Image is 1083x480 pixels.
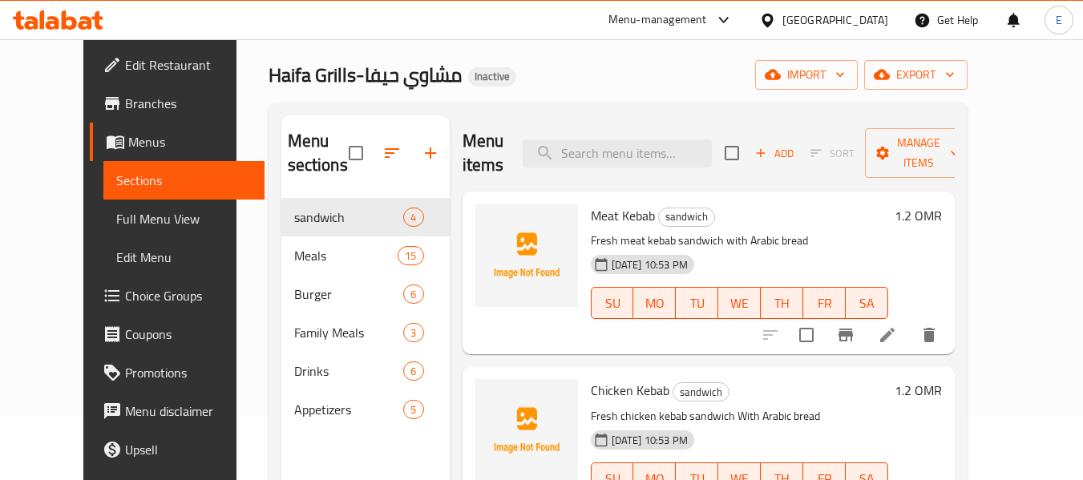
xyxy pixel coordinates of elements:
[403,400,423,419] div: items
[281,198,450,236] div: sandwich4
[125,94,252,113] span: Branches
[404,210,422,225] span: 4
[715,136,749,170] span: Select section
[864,60,968,90] button: export
[640,292,669,315] span: MO
[404,287,422,302] span: 6
[294,361,404,381] span: Drinks
[895,379,942,401] h6: 1.2 OMR
[103,161,265,200] a: Sections
[294,208,404,227] span: sandwich
[475,204,578,307] img: Meat Kebab
[128,132,252,151] span: Menus
[90,392,265,430] a: Menu disclaimer
[281,192,450,435] nav: Menu sections
[403,361,423,381] div: items
[755,60,858,90] button: import
[281,275,450,313] div: Burger6
[633,287,676,319] button: MO
[810,292,839,315] span: FR
[125,440,252,459] span: Upsell
[281,390,450,429] div: Appetizers5
[90,123,265,161] a: Menus
[269,57,462,93] span: Haifa Grills-مشاوي حيفا
[725,292,754,315] span: WE
[125,401,252,421] span: Menu disclaimer
[659,208,714,226] span: sandwich
[288,129,349,177] h2: Menu sections
[294,323,404,342] div: Family Meals
[281,313,450,352] div: Family Meals3
[682,292,712,315] span: TU
[116,248,252,267] span: Edit Menu
[90,276,265,315] a: Choice Groups
[398,246,423,265] div: items
[281,236,450,275] div: Meals15
[404,402,422,417] span: 5
[398,248,422,264] span: 15
[90,84,265,123] a: Branches
[468,70,516,83] span: Inactive
[753,144,796,163] span: Add
[878,325,897,345] a: Edit menu item
[803,287,846,319] button: FR
[591,287,634,319] button: SU
[294,284,404,304] span: Burger
[90,46,265,84] a: Edit Restaurant
[767,292,797,315] span: TH
[605,433,694,448] span: [DATE] 10:53 PM
[591,406,888,426] p: Fresh chicken kebab sandwich With Arabic bread
[718,287,761,319] button: WE
[865,128,972,178] button: Manage items
[761,287,803,319] button: TH
[90,430,265,469] a: Upsell
[523,139,712,167] input: search
[281,352,450,390] div: Drinks6
[591,204,655,228] span: Meat Kebab
[103,200,265,238] a: Full Menu View
[608,10,707,30] div: Menu-management
[90,315,265,353] a: Coupons
[768,65,845,85] span: import
[404,325,422,341] span: 3
[125,55,252,75] span: Edit Restaurant
[373,134,411,172] span: Sort sections
[591,231,888,251] p: Fresh meat kebab sandwich with Arabic bread
[598,292,628,315] span: SU
[790,318,823,352] span: Select to update
[878,133,960,173] span: Manage items
[800,141,865,166] span: Select section first
[339,136,373,170] span: Select all sections
[673,382,729,401] div: sandwich
[294,246,398,265] span: Meals
[125,363,252,382] span: Promotions
[852,292,882,315] span: SA
[749,141,800,166] button: Add
[411,134,450,172] button: Add section
[1056,11,1062,29] span: E
[294,400,404,419] span: Appetizers
[463,129,504,177] h2: Menu items
[877,65,955,85] span: export
[658,208,715,227] div: sandwich
[673,383,729,401] span: sandwich
[782,11,888,29] div: [GEOGRAPHIC_DATA]
[403,323,423,342] div: items
[895,204,942,227] h6: 1.2 OMR
[404,364,422,379] span: 6
[591,378,669,402] span: Chicken Kebab
[116,171,252,190] span: Sections
[910,316,948,354] button: delete
[403,284,423,304] div: items
[846,287,888,319] button: SA
[749,141,800,166] span: Add item
[676,287,718,319] button: TU
[605,257,694,272] span: [DATE] 10:53 PM
[103,238,265,276] a: Edit Menu
[403,208,423,227] div: items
